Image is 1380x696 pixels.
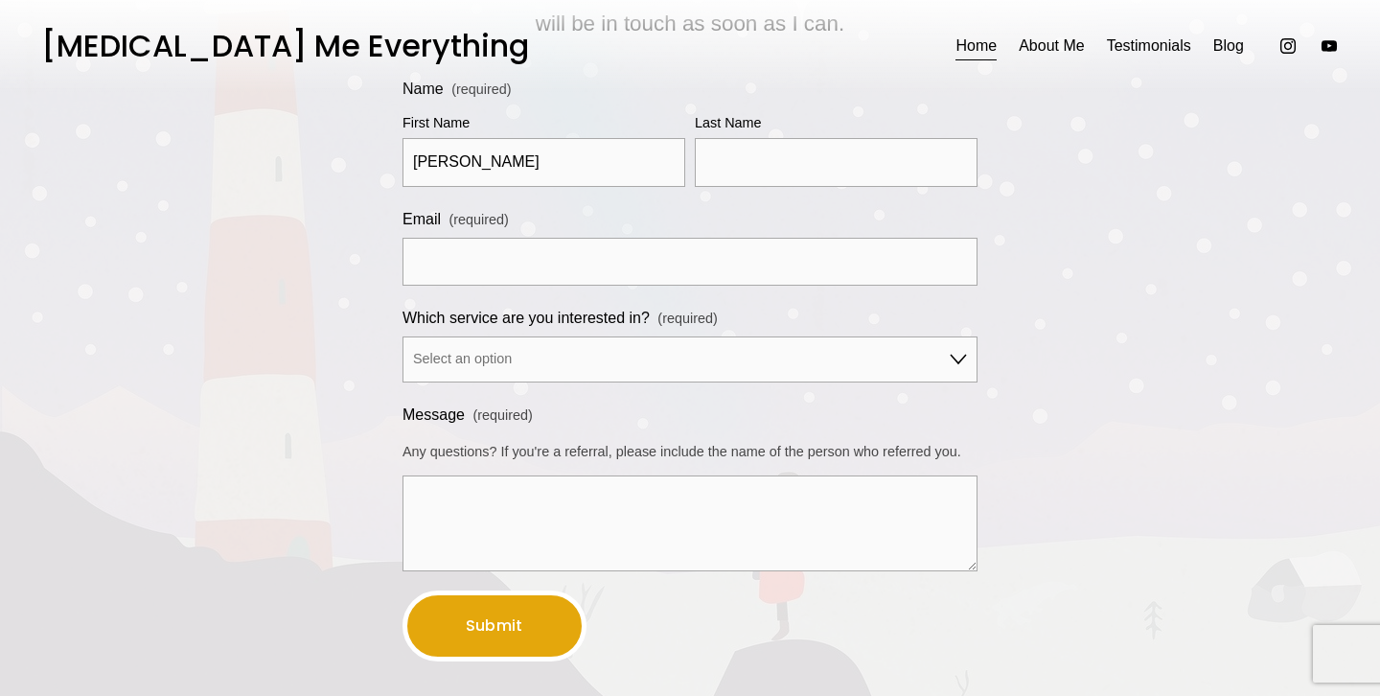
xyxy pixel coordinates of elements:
[402,591,586,661] button: SubmitSubmit
[402,111,685,138] div: First Name
[402,433,977,472] p: Any questions? If you're a referral, please include the name of the person who referred you.
[402,206,441,234] span: Email
[657,307,717,332] span: (required)
[466,615,523,637] span: Submit
[472,404,532,429] span: (required)
[1320,36,1339,56] a: YouTube
[1019,31,1084,61] a: About Me
[1107,31,1191,61] a: Testimonials
[955,31,997,61] a: Home
[1213,31,1244,61] a: Blog
[695,111,977,138] div: Last Name
[451,82,511,96] span: (required)
[402,402,465,429] span: Message
[41,24,529,67] a: [MEDICAL_DATA] Me Everything
[402,336,977,383] select: Which service are you interested in?
[402,305,650,333] span: Which service are you interested in?
[1278,36,1298,56] a: Instagram
[448,208,508,233] span: (required)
